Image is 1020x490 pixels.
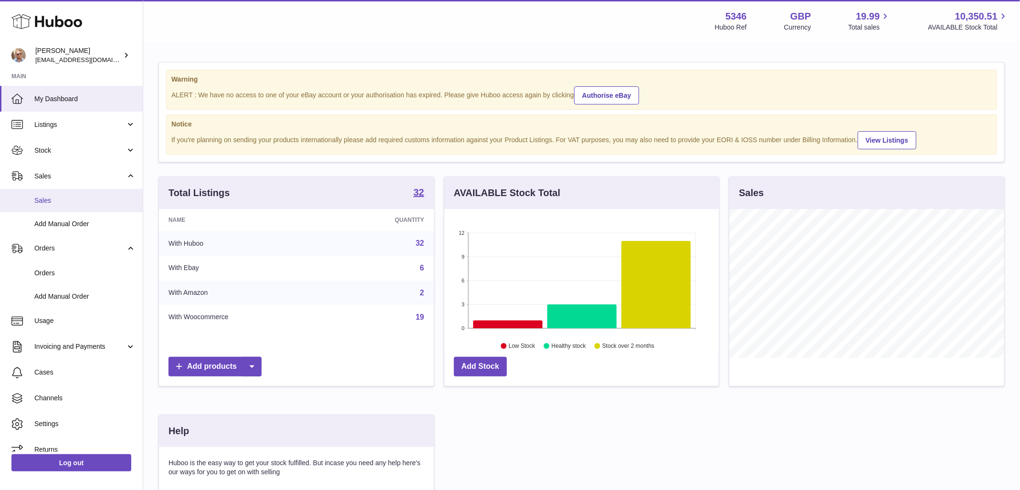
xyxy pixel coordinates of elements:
a: 2 [420,289,424,297]
a: 19 [416,313,424,321]
h3: AVAILABLE Stock Total [454,187,560,199]
span: My Dashboard [34,94,136,104]
span: 10,350.51 [955,10,998,23]
a: 32 [413,188,424,199]
span: AVAILABLE Stock Total [928,23,1009,32]
span: [EMAIL_ADDRESS][DOMAIN_NAME] [35,56,140,63]
a: 6 [420,264,424,272]
td: With Ebay [159,256,329,281]
span: Total sales [848,23,891,32]
span: Add Manual Order [34,292,136,301]
a: Authorise eBay [574,86,640,104]
span: Orders [34,244,126,253]
text: Stock over 2 months [602,343,654,350]
span: Invoicing and Payments [34,342,126,351]
text: 6 [462,278,464,283]
a: View Listings [858,131,916,149]
td: With Woocommerce [159,305,329,330]
span: Orders [34,269,136,278]
div: ALERT : We have no access to one of your eBay account or your authorisation has expired. Please g... [171,85,992,104]
text: 9 [462,254,464,260]
h3: Sales [739,187,764,199]
strong: Warning [171,75,992,84]
a: Add products [168,357,262,376]
h3: Help [168,425,189,438]
strong: 32 [413,188,424,197]
div: If you're planning on sending your products internationally please add required customs informati... [171,130,992,149]
td: With Amazon [159,281,329,305]
text: 12 [459,230,464,236]
th: Quantity [329,209,433,231]
span: Listings [34,120,126,129]
a: 19.99 Total sales [848,10,891,32]
div: Huboo Ref [715,23,747,32]
td: With Huboo [159,231,329,256]
a: 10,350.51 AVAILABLE Stock Total [928,10,1009,32]
span: Sales [34,172,126,181]
span: Channels [34,394,136,403]
span: Usage [34,316,136,325]
text: Low Stock [509,343,536,350]
text: 3 [462,302,464,307]
div: Currency [784,23,811,32]
a: Log out [11,454,131,471]
strong: Notice [171,120,992,129]
h3: Total Listings [168,187,230,199]
text: Healthy stock [551,343,586,350]
span: Settings [34,419,136,428]
span: Cases [34,368,136,377]
a: Add Stock [454,357,507,376]
span: Add Manual Order [34,219,136,229]
div: [PERSON_NAME] [35,46,121,64]
span: Returns [34,445,136,454]
img: support@radoneltd.co.uk [11,48,26,63]
a: 32 [416,239,424,247]
span: Sales [34,196,136,205]
span: 19.99 [856,10,880,23]
strong: 5346 [726,10,747,23]
th: Name [159,209,329,231]
p: Huboo is the easy way to get your stock fulfilled. But incase you need any help here's our ways f... [168,459,424,477]
span: Stock [34,146,126,155]
text: 0 [462,325,464,331]
strong: GBP [790,10,811,23]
